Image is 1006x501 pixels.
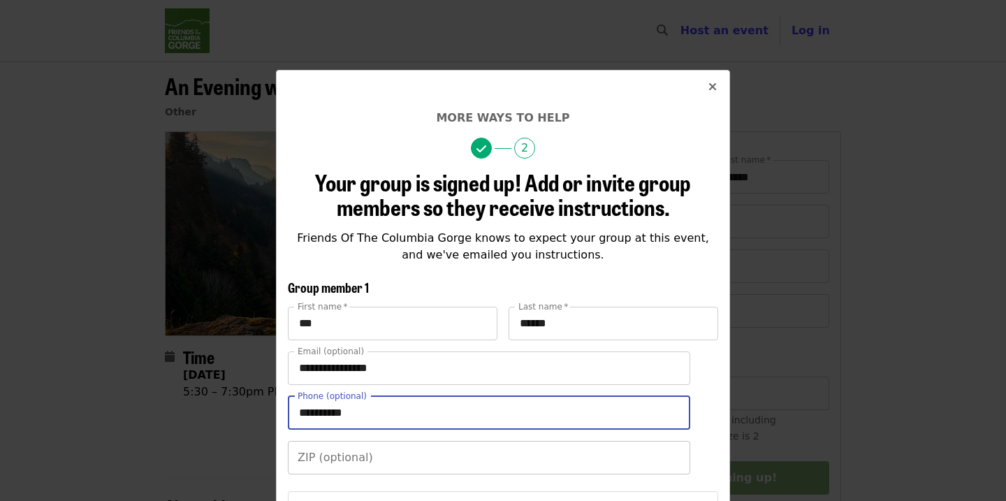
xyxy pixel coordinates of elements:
[708,80,717,94] i: times icon
[476,143,486,156] i: check icon
[514,138,535,159] span: 2
[288,307,497,340] input: First name
[288,396,690,430] input: Phone (optional)
[518,303,568,311] label: Last name
[436,111,569,124] span: More ways to help
[298,347,364,356] label: Email (optional)
[288,351,690,385] input: Email (optional)
[696,71,729,104] button: Close
[297,231,709,261] span: Friends Of The Columbia Gorge knows to expect your group at this event, and we've emailed you ins...
[288,278,369,296] span: Group member 1
[288,441,690,474] input: ZIP (optional)
[315,166,691,223] span: Your group is signed up! Add or invite group members so they receive instructions.
[509,307,718,340] input: Last name
[298,303,348,311] label: First name
[298,392,367,400] label: Phone (optional)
